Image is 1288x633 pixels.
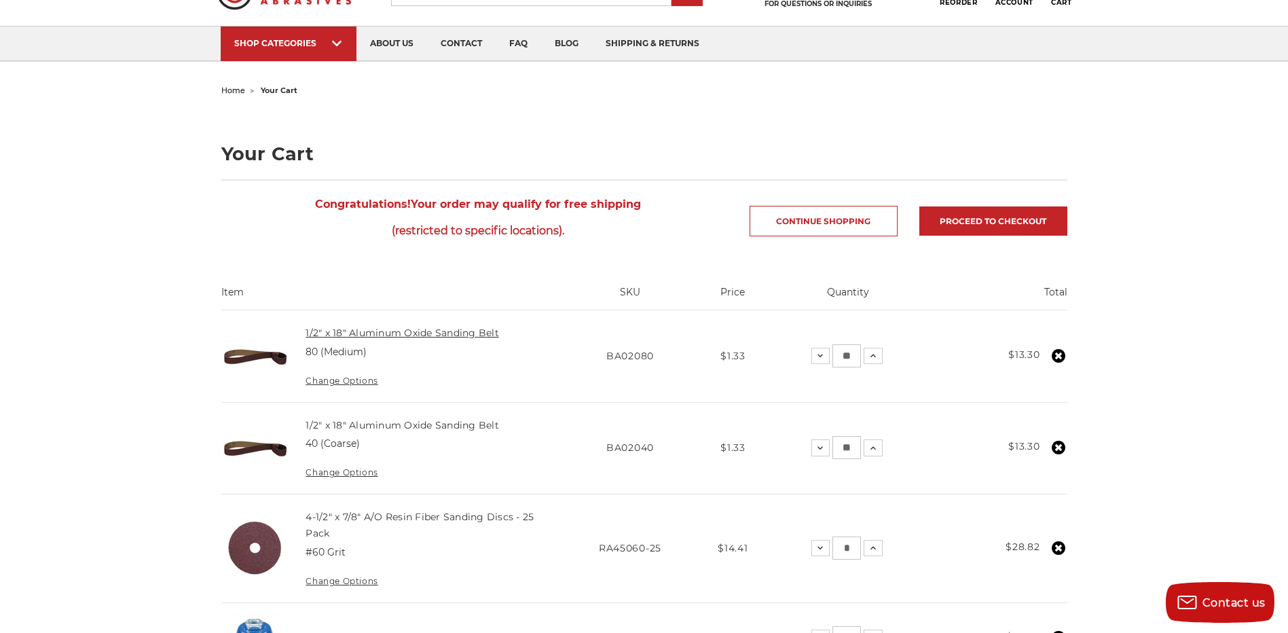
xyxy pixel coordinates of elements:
[832,537,861,560] input: 4-1/2" x 7/8" A/O Resin Fiber Sanding Discs - 25 Pack Quantity:
[1008,348,1039,361] strong: $13.30
[221,217,735,244] span: (restricted to specific locations).
[306,511,534,539] a: 4-1/2" x 7/8" A/O Resin Fiber Sanding Discs - 25 Pack
[221,191,735,244] span: Your order may qualify for free shipping
[221,323,289,391] img: 1/2" x 18" Aluminum Oxide File Belt
[832,344,861,367] input: 1/2" x 18" Aluminum Oxide Sanding Belt Quantity:
[606,441,654,454] span: BA02040
[832,436,861,459] input: 1/2" x 18" Aluminum Oxide Sanding Belt Quantity:
[1166,582,1274,623] button: Contact us
[927,285,1067,310] th: Total
[356,26,427,61] a: about us
[221,86,245,95] a: home
[720,350,746,362] span: $1.33
[306,345,367,359] dd: 80 (Medium)
[720,441,746,454] span: $1.33
[306,376,378,386] a: Change Options
[599,542,661,554] span: RA45060-25
[592,26,713,61] a: shipping & returns
[221,515,289,581] img: 4.5 inch resin fiber disc
[306,467,378,477] a: Change Options
[234,38,343,48] div: SHOP CATEGORIES
[261,86,297,95] span: your cart
[1202,596,1266,609] span: Contact us
[769,285,927,310] th: Quantity
[1008,440,1039,452] strong: $13.30
[306,327,499,339] a: 1/2" x 18" Aluminum Oxide Sanding Belt
[919,206,1067,236] a: Proceed to checkout
[221,145,1067,163] h1: Your Cart
[306,437,360,451] dd: 40 (Coarse)
[306,419,499,431] a: 1/2" x 18" Aluminum Oxide Sanding Belt
[315,198,411,211] strong: Congratulations!
[1006,541,1039,553] strong: $28.82
[606,350,654,362] span: BA02080
[427,26,496,61] a: contact
[221,414,289,482] img: 1/2" x 18" Aluminum Oxide File Belt
[718,542,748,554] span: $14.41
[306,576,378,586] a: Change Options
[496,26,541,61] a: faq
[541,26,592,61] a: blog
[563,285,697,310] th: SKU
[750,206,898,236] a: Continue Shopping
[306,545,346,560] dd: #60 Grit
[697,285,769,310] th: Price
[221,285,564,310] th: Item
